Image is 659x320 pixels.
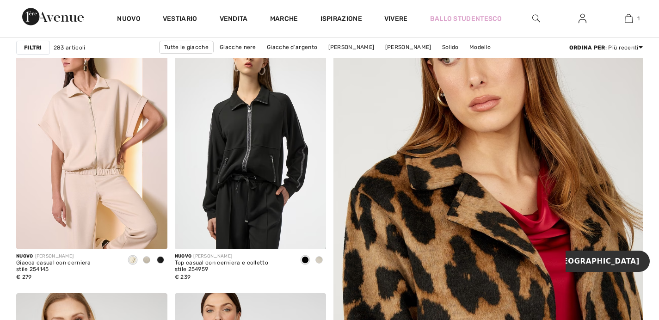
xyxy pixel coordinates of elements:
font: Tutte le giacche [164,44,209,50]
a: Registrazione [571,13,594,25]
font: 1 [637,15,640,22]
font: Top casual con cerniera e colletto stile 254959 [175,259,268,272]
div: Betulla [126,253,140,268]
div: Nero [154,253,167,268]
div: Nero [298,253,312,268]
a: Solido [437,41,463,53]
iframe: Apre un widget in cui puoi chattare con uno dei nostri agenti [566,251,650,274]
font: Nuovo [117,15,141,23]
font: Filtri [24,44,42,51]
font: : Più recenti [605,44,639,51]
font: Ordina per [569,44,605,51]
font: Nuovo [16,253,33,259]
img: Le mie informazioni [579,13,586,24]
a: Nuovo [117,15,141,25]
font: Solido [442,44,459,50]
font: Marche [270,15,298,23]
font: Ispirazione [320,15,362,23]
font: Giacche d'argento [267,44,317,50]
font: Nuovo [175,253,192,259]
font: [PERSON_NAME] [193,253,232,259]
font: € 239 [175,274,191,280]
img: Giacca casual con cerniera stile 254145. Nero [16,23,167,249]
font: [PERSON_NAME] [35,253,74,259]
div: Betulla [312,253,326,268]
a: Modello [465,41,495,53]
font: [PERSON_NAME] [328,44,375,50]
div: Cerbiatto [140,253,154,268]
a: [PERSON_NAME] [324,41,379,53]
font: € 279 [16,274,32,280]
img: Top casual con cerniera e colletto, stile 254959. Nero [175,23,326,249]
img: La mia borsa [625,13,633,24]
a: 1 [606,13,651,24]
a: Giacche nere [215,41,261,53]
a: Ballo studentesco [430,14,502,24]
font: Giacca casual con cerniera stile 254145 [16,259,91,272]
img: cerca nel sito web [532,13,540,24]
img: 1a Avenue [22,7,84,26]
a: Vestiario [163,15,197,25]
a: Vendita [220,15,248,25]
font: [PERSON_NAME] [385,44,431,50]
a: Marche [270,15,298,25]
font: Vestiario [163,15,197,23]
font: Vendita [220,15,248,23]
font: Ballo studentesco [430,15,502,23]
font: 283 articoli [54,44,86,51]
font: Modello [469,44,491,50]
a: Giacche d'argento [262,41,322,53]
a: Tutte le giacche [159,41,214,54]
a: Vivere [384,14,408,24]
font: Vivere [384,15,408,23]
font: Giacche nere [220,44,256,50]
a: [PERSON_NAME] [381,41,436,53]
